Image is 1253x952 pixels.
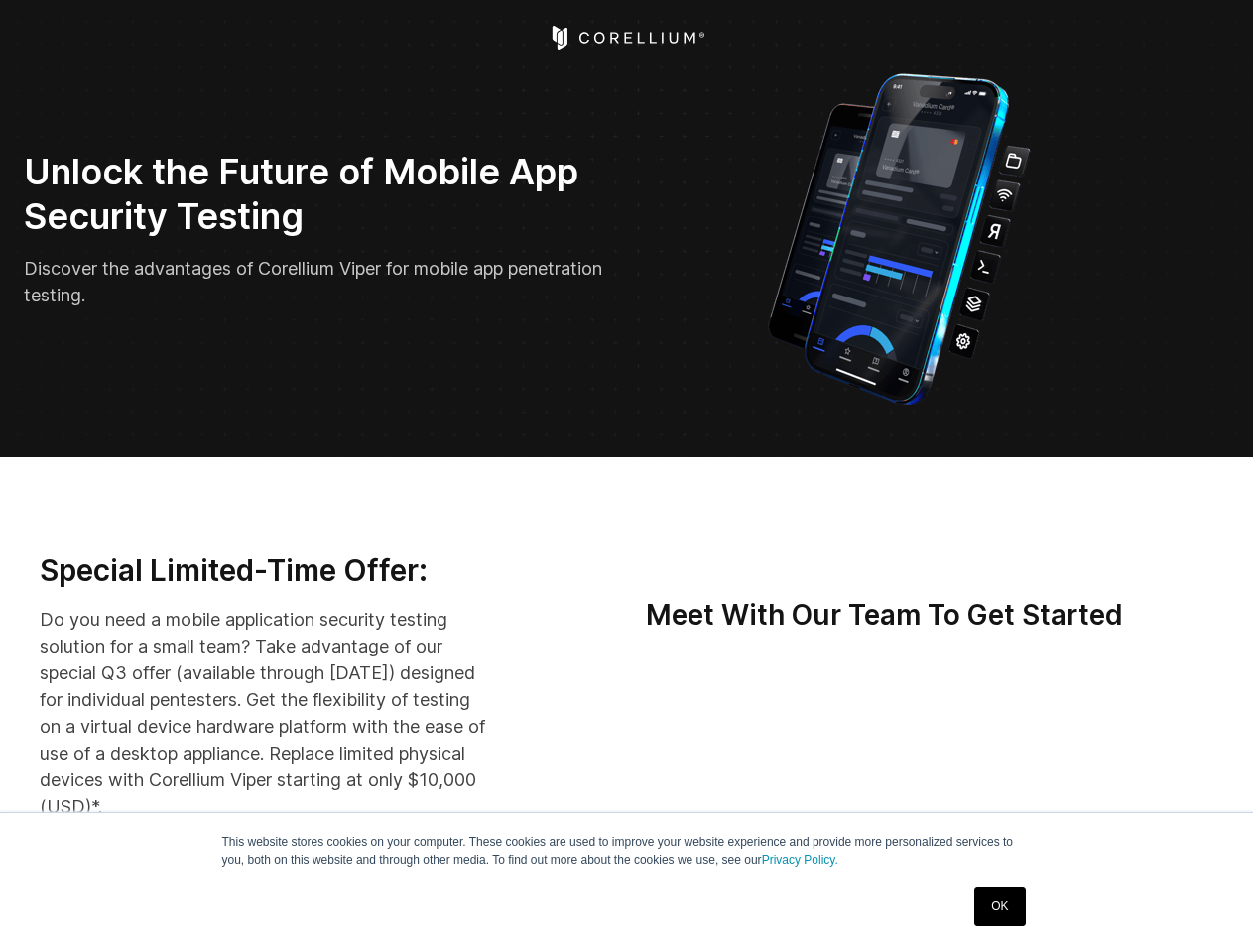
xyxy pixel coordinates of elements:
[24,150,613,239] h2: Unlock the Future of Mobile App Security Testing
[40,552,490,590] h3: Special Limited-Time Offer:
[750,63,1049,410] img: Corellium_VIPER_Hero_1_1x
[646,598,1123,632] strong: Meet With Our Team To Get Started
[222,833,1032,869] p: This website stores cookies on your computer. These cookies are used to improve your website expe...
[974,887,1025,926] a: OK
[24,258,602,305] span: Discover the advantages of Corellium Viper for mobile app penetration testing.
[548,26,705,50] a: Corellium Home
[762,853,838,867] a: Privacy Policy.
